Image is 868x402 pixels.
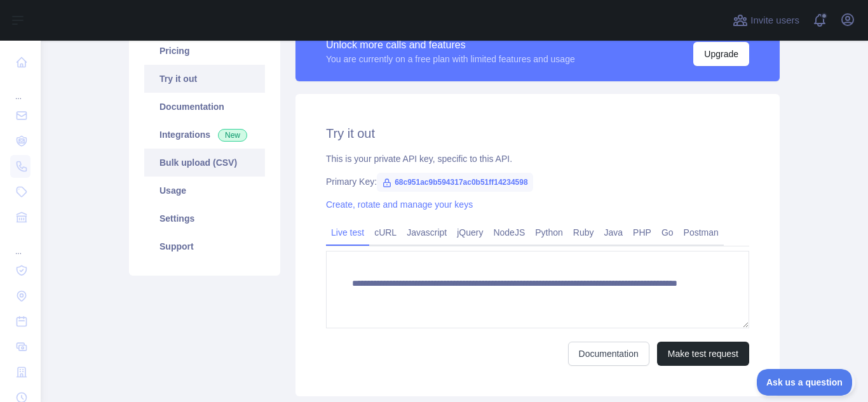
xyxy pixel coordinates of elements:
[326,124,749,142] h2: Try it out
[757,369,855,396] iframe: Toggle Customer Support
[530,222,568,243] a: Python
[326,175,749,188] div: Primary Key:
[599,222,628,243] a: Java
[10,76,31,102] div: ...
[488,222,530,243] a: NodeJS
[326,37,575,53] div: Unlock more calls and features
[144,232,265,260] a: Support
[144,204,265,232] a: Settings
[326,53,575,65] div: You are currently on a free plan with limited features and usage
[679,222,724,243] a: Postman
[144,149,265,177] a: Bulk upload (CSV)
[326,222,369,243] a: Live test
[730,10,802,30] button: Invite users
[377,173,533,192] span: 68c951ac9b594317ac0b51ff14234598
[10,231,31,257] div: ...
[568,342,649,366] a: Documentation
[628,222,656,243] a: PHP
[568,222,599,243] a: Ruby
[693,42,749,66] button: Upgrade
[144,65,265,93] a: Try it out
[750,13,799,28] span: Invite users
[452,222,488,243] a: jQuery
[369,222,402,243] a: cURL
[218,129,247,142] span: New
[144,177,265,204] a: Usage
[657,342,749,366] button: Make test request
[656,222,679,243] a: Go
[144,37,265,65] a: Pricing
[326,199,473,210] a: Create, rotate and manage your keys
[144,121,265,149] a: Integrations New
[402,222,452,243] a: Javascript
[326,152,749,165] div: This is your private API key, specific to this API.
[144,93,265,121] a: Documentation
